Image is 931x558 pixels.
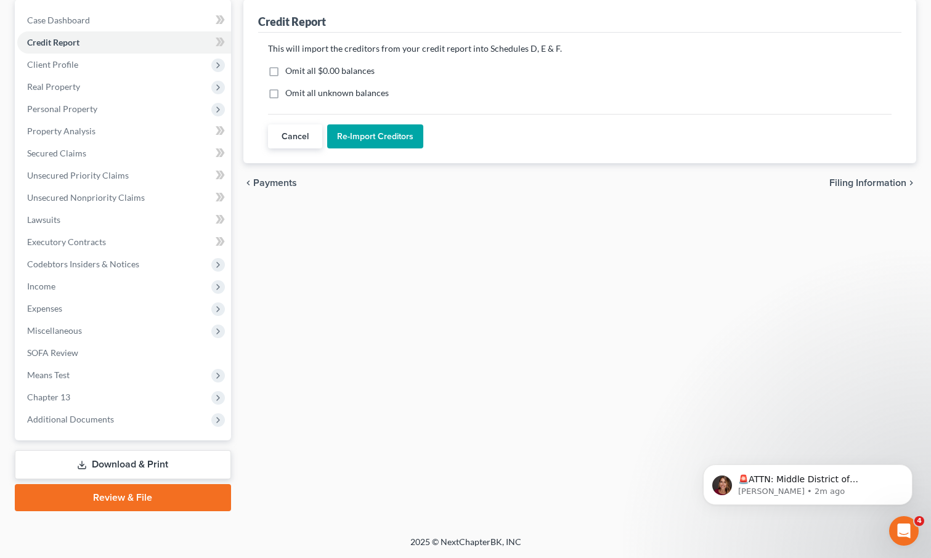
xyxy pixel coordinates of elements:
[243,178,253,188] i: chevron_left
[685,439,931,525] iframe: Intercom notifications message
[27,170,129,180] span: Unsecured Priority Claims
[27,126,96,136] span: Property Analysis
[17,142,231,164] a: Secured Claims
[27,259,139,269] span: Codebtors Insiders & Notices
[27,192,145,203] span: Unsecured Nonpriority Claims
[27,59,78,70] span: Client Profile
[17,342,231,364] a: SOFA Review
[27,81,80,92] span: Real Property
[17,187,231,209] a: Unsecured Nonpriority Claims
[15,450,231,479] a: Download & Print
[17,209,231,231] a: Lawsuits
[17,164,231,187] a: Unsecured Priority Claims
[27,103,97,114] span: Personal Property
[914,516,924,526] span: 4
[268,42,892,55] p: This will import the creditors from your credit report into Schedules D, E & F.
[285,65,375,77] label: Omit all $0.00 balances
[17,120,231,142] a: Property Analysis
[27,214,60,225] span: Lawsuits
[27,281,55,291] span: Income
[27,392,70,402] span: Chapter 13
[889,516,919,546] iframe: Intercom live chat
[17,231,231,253] a: Executory Contracts
[27,237,106,247] span: Executory Contracts
[27,325,82,336] span: Miscellaneous
[268,124,322,149] button: Cancel
[327,124,423,149] button: Re-Import Creditors
[285,87,389,99] label: Omit all unknown balances
[27,15,90,25] span: Case Dashboard
[17,31,231,54] a: Credit Report
[17,9,231,31] a: Case Dashboard
[27,148,86,158] span: Secured Claims
[27,414,114,424] span: Additional Documents
[258,14,326,29] div: Credit Report
[27,370,70,380] span: Means Test
[27,303,62,313] span: Expenses
[253,178,297,188] span: Payments
[906,178,916,188] i: chevron_right
[27,347,78,358] span: SOFA Review
[115,536,817,558] div: 2025 © NextChapterBK, INC
[15,484,231,511] a: Review & File
[243,178,297,188] button: chevron_left Payments
[829,178,906,188] span: Filing Information
[27,37,79,47] span: Credit Report
[829,178,916,188] button: Filing Information chevron_right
